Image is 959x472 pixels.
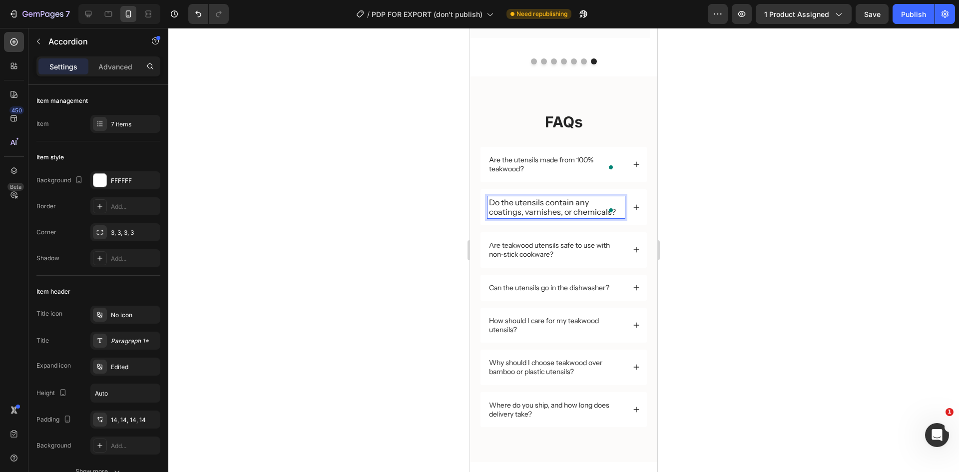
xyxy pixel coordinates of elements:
div: Border [36,202,56,211]
div: Expand icon [36,361,71,370]
input: Auto [91,384,160,402]
div: 14, 14, 14, 14 [111,416,158,425]
div: Title [36,336,49,345]
div: Item [36,119,49,128]
p: Settings [49,61,77,72]
button: 1 product assigned [756,4,852,24]
div: Add... [111,202,158,211]
div: Shadow [36,254,59,263]
div: Item management [36,96,88,105]
div: 450 [9,106,24,114]
span: Save [864,10,881,18]
span: / [367,9,370,19]
div: Undo/Redo [188,4,229,24]
p: Advanced [98,61,132,72]
div: Item header [36,287,70,296]
iframe: To enrich screen reader interactions, please activate Accessibility in Grammarly extension settings [470,28,657,472]
div: 7 items [111,120,158,129]
button: Publish [893,4,935,24]
div: Publish [901,9,926,19]
p: Accordion [48,35,133,47]
div: Add... [111,442,158,451]
div: 3, 3, 3, 3 [111,228,158,237]
span: Need republishing [516,9,567,18]
span: PDP FOR EXPORT (don't publish) [372,9,482,19]
div: Title icon [36,309,62,318]
div: Background [36,441,71,450]
iframe: Intercom live chat [925,423,949,447]
div: Item style [36,153,64,162]
div: Edited [111,363,158,372]
button: 7 [4,4,74,24]
span: 1 product assigned [764,9,829,19]
button: Save [856,4,889,24]
div: Paragraph 1* [111,337,158,346]
div: Height [36,387,69,400]
div: FFFFFF [111,176,158,185]
div: Add... [111,254,158,263]
p: 7 [65,8,70,20]
div: Background [36,174,85,187]
div: No icon [111,311,158,320]
div: Padding [36,413,73,427]
div: Beta [7,183,24,191]
span: 1 [946,408,954,416]
div: Corner [36,228,56,237]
